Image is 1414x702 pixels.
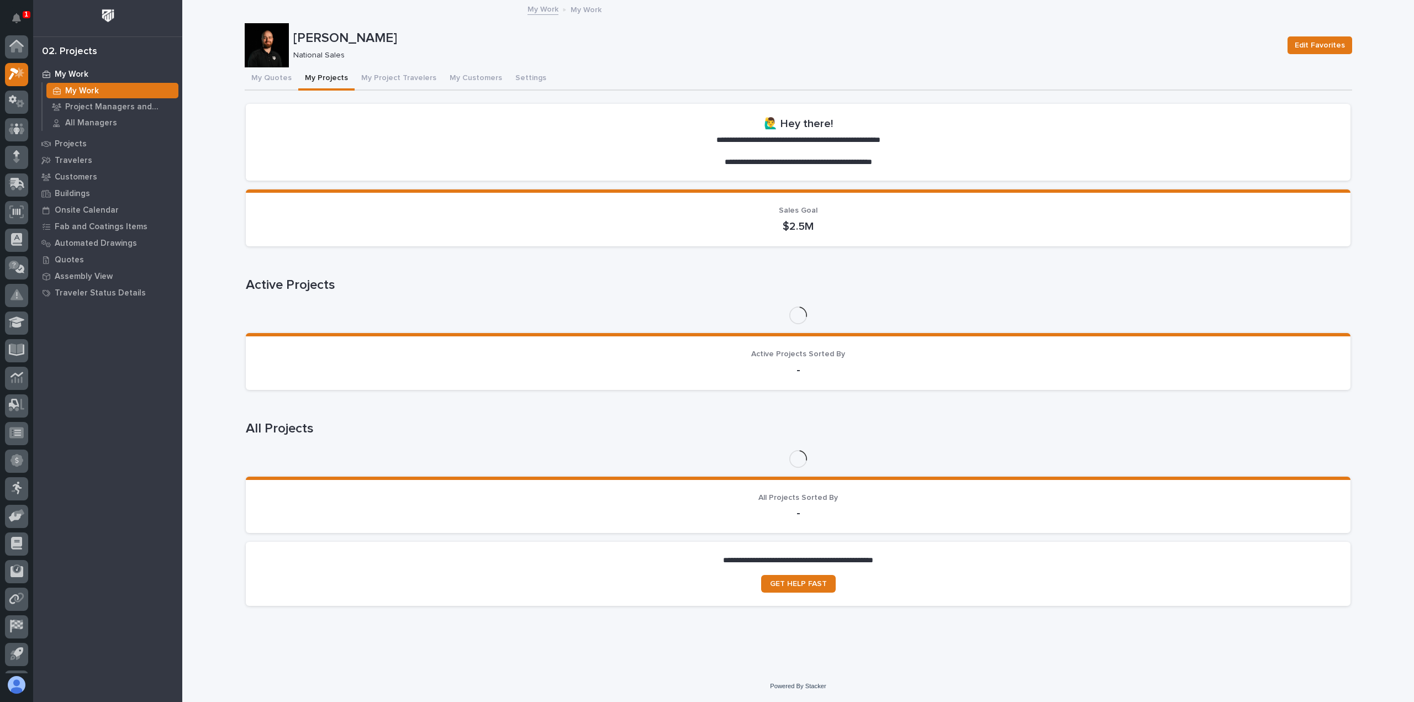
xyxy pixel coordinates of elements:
a: Buildings [33,185,182,202]
p: Onsite Calendar [55,205,119,215]
button: Settings [509,67,553,91]
a: My Work [527,2,558,15]
span: Sales Goal [779,207,817,214]
a: Projects [33,135,182,152]
p: Buildings [55,189,90,199]
p: Assembly View [55,272,113,282]
button: My Projects [298,67,355,91]
a: Powered By Stacker [770,683,826,689]
button: Edit Favorites [1288,36,1352,54]
p: Automated Drawings [55,239,137,249]
h1: Active Projects [246,277,1350,293]
div: 02. Projects [42,46,97,58]
span: All Projects Sorted By [758,494,838,502]
a: My Work [43,83,182,98]
a: Fab and Coatings Items [33,218,182,235]
a: All Managers [43,115,182,130]
p: [PERSON_NAME] [293,30,1279,46]
div: Notifications1 [14,13,28,31]
a: My Work [33,66,182,82]
a: Customers [33,168,182,185]
a: Travelers [33,152,182,168]
p: 1 [24,10,28,18]
h1: All Projects [246,421,1350,437]
a: Quotes [33,251,182,268]
p: Traveler Status Details [55,288,146,298]
p: Quotes [55,255,84,265]
p: My Work [571,3,602,15]
button: My Project Travelers [355,67,443,91]
p: Customers [55,172,97,182]
a: Automated Drawings [33,235,182,251]
a: Traveler Status Details [33,284,182,301]
p: Fab and Coatings Items [55,222,147,232]
p: National Sales [293,51,1274,60]
img: Workspace Logo [98,6,118,26]
p: Projects [55,139,87,149]
button: Notifications [5,7,28,30]
p: - [259,506,1337,520]
p: All Managers [65,118,117,128]
p: - [259,363,1337,377]
a: Onsite Calendar [33,202,182,218]
button: users-avatar [5,673,28,696]
span: Edit Favorites [1295,39,1345,52]
p: My Work [65,86,99,96]
button: My Quotes [245,67,298,91]
span: GET HELP FAST [770,580,827,588]
span: Active Projects Sorted By [751,350,845,358]
p: Project Managers and Engineers [65,102,174,112]
p: My Work [55,70,88,80]
a: Project Managers and Engineers [43,99,182,114]
h2: 🙋‍♂️ Hey there! [764,117,833,130]
a: Assembly View [33,268,182,284]
p: Travelers [55,156,92,166]
p: $2.5M [259,220,1337,233]
button: My Customers [443,67,509,91]
a: GET HELP FAST [761,575,836,593]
